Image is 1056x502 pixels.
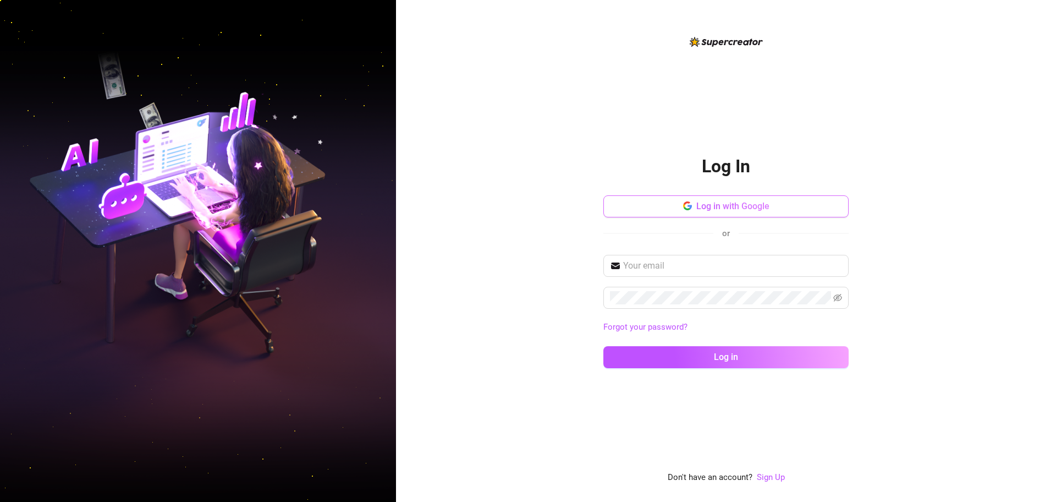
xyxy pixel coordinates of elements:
span: Don't have an account? [668,471,752,484]
a: Sign Up [757,471,785,484]
a: Forgot your password? [603,322,687,332]
img: logo-BBDzfeDw.svg [690,37,763,47]
button: Log in [603,346,849,368]
input: Your email [623,259,842,272]
a: Sign Up [757,472,785,482]
h2: Log In [702,155,750,178]
a: Forgot your password? [603,321,849,334]
button: Log in with Google [603,195,849,217]
span: eye-invisible [833,293,842,302]
span: or [722,228,730,238]
span: Log in [714,352,738,362]
span: Log in with Google [696,201,769,211]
